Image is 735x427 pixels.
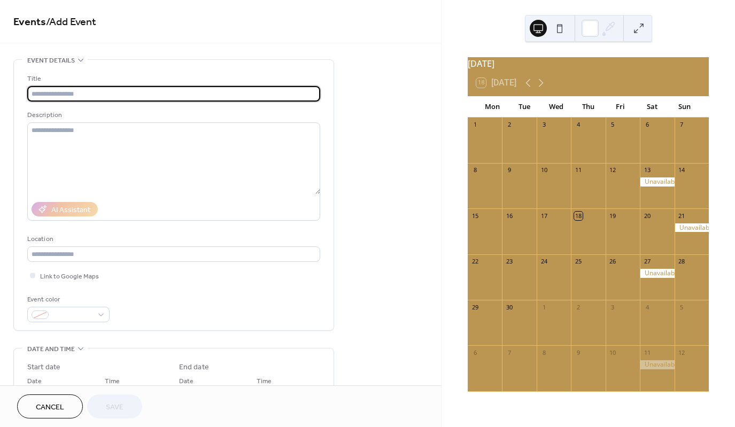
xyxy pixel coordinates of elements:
div: 11 [574,166,582,174]
span: Event details [27,55,75,66]
div: 4 [643,303,651,311]
div: 3 [540,121,548,129]
div: Mon [476,96,508,118]
div: 6 [643,121,651,129]
div: 16 [505,212,513,220]
div: 11 [643,348,651,356]
button: Cancel [17,394,83,418]
span: Time [257,376,272,387]
div: 18 [574,212,582,220]
div: Unavailable [675,223,709,232]
div: [DATE] [468,57,709,70]
div: 1 [540,303,548,311]
div: Description [27,110,318,121]
div: Thu [572,96,605,118]
div: 10 [540,166,548,174]
div: 29 [471,303,479,311]
div: 27 [643,258,651,266]
div: 23 [505,258,513,266]
div: 12 [678,348,686,356]
span: Date and time [27,344,75,355]
div: 2 [574,303,582,311]
div: 5 [678,303,686,311]
div: Start date [27,362,60,373]
span: / Add Event [46,12,96,33]
div: 7 [505,348,513,356]
div: 1 [471,121,479,129]
div: 3 [609,303,617,311]
div: 26 [609,258,617,266]
span: Link to Google Maps [40,271,99,282]
span: Time [105,376,120,387]
div: 19 [609,212,617,220]
div: Unavailable [640,269,674,278]
div: Fri [604,96,636,118]
div: Unavailable [640,360,674,369]
a: Events [13,12,46,33]
span: Date [179,376,194,387]
div: Sat [636,96,668,118]
div: 25 [574,258,582,266]
div: 6 [471,348,479,356]
div: 8 [540,348,548,356]
span: Date [27,376,42,387]
div: End date [179,362,209,373]
div: 30 [505,303,513,311]
div: 5 [609,121,617,129]
div: 15 [471,212,479,220]
div: Title [27,73,318,84]
div: 2 [505,121,513,129]
div: 28 [678,258,686,266]
div: Sun [668,96,700,118]
div: 24 [540,258,548,266]
div: 8 [471,166,479,174]
div: 7 [678,121,686,129]
div: Location [27,234,318,245]
div: 12 [609,166,617,174]
div: 13 [643,166,651,174]
div: Event color [27,294,107,305]
div: 9 [574,348,582,356]
div: 14 [678,166,686,174]
div: 4 [574,121,582,129]
div: 22 [471,258,479,266]
div: 21 [678,212,686,220]
div: Unavailable [640,177,674,187]
div: 17 [540,212,548,220]
div: Wed [540,96,572,118]
div: Tue [508,96,540,118]
div: 9 [505,166,513,174]
div: 10 [609,348,617,356]
div: 20 [643,212,651,220]
span: Cancel [36,402,64,413]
